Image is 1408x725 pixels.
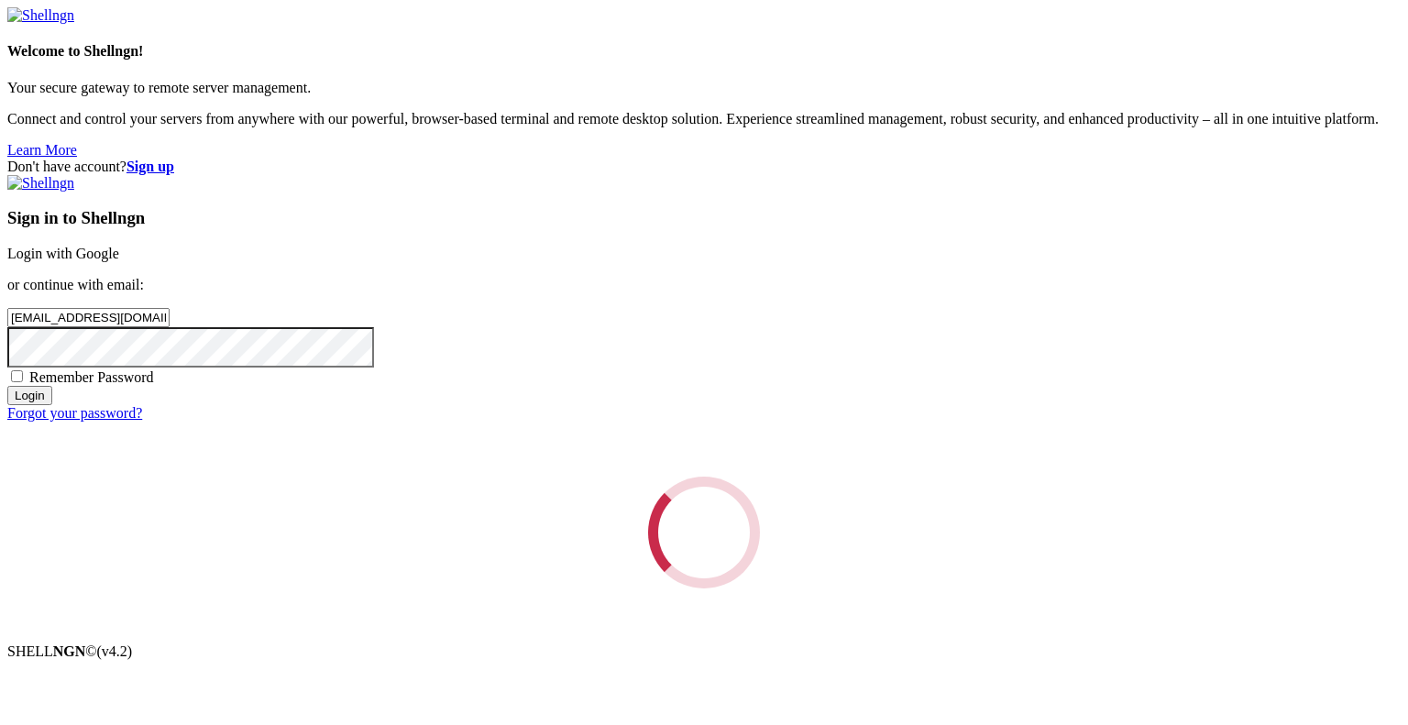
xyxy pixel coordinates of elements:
span: 4.2.0 [97,643,133,659]
a: Login with Google [7,246,119,261]
a: Forgot your password? [7,405,142,421]
a: Sign up [126,159,174,174]
div: Don't have account? [7,159,1401,175]
a: Learn More [7,142,77,158]
p: or continue with email: [7,277,1401,293]
input: Login [7,386,52,405]
input: Remember Password [11,370,23,382]
h4: Welcome to Shellngn! [7,43,1401,60]
h3: Sign in to Shellngn [7,208,1401,228]
b: NGN [53,643,86,659]
span: SHELL © [7,643,132,659]
div: Loading... [641,469,767,596]
span: Remember Password [29,369,154,385]
p: Your secure gateway to remote server management. [7,80,1401,96]
input: Email address [7,308,170,327]
img: Shellngn [7,7,74,24]
img: Shellngn [7,175,74,192]
p: Connect and control your servers from anywhere with our powerful, browser-based terminal and remo... [7,111,1401,127]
